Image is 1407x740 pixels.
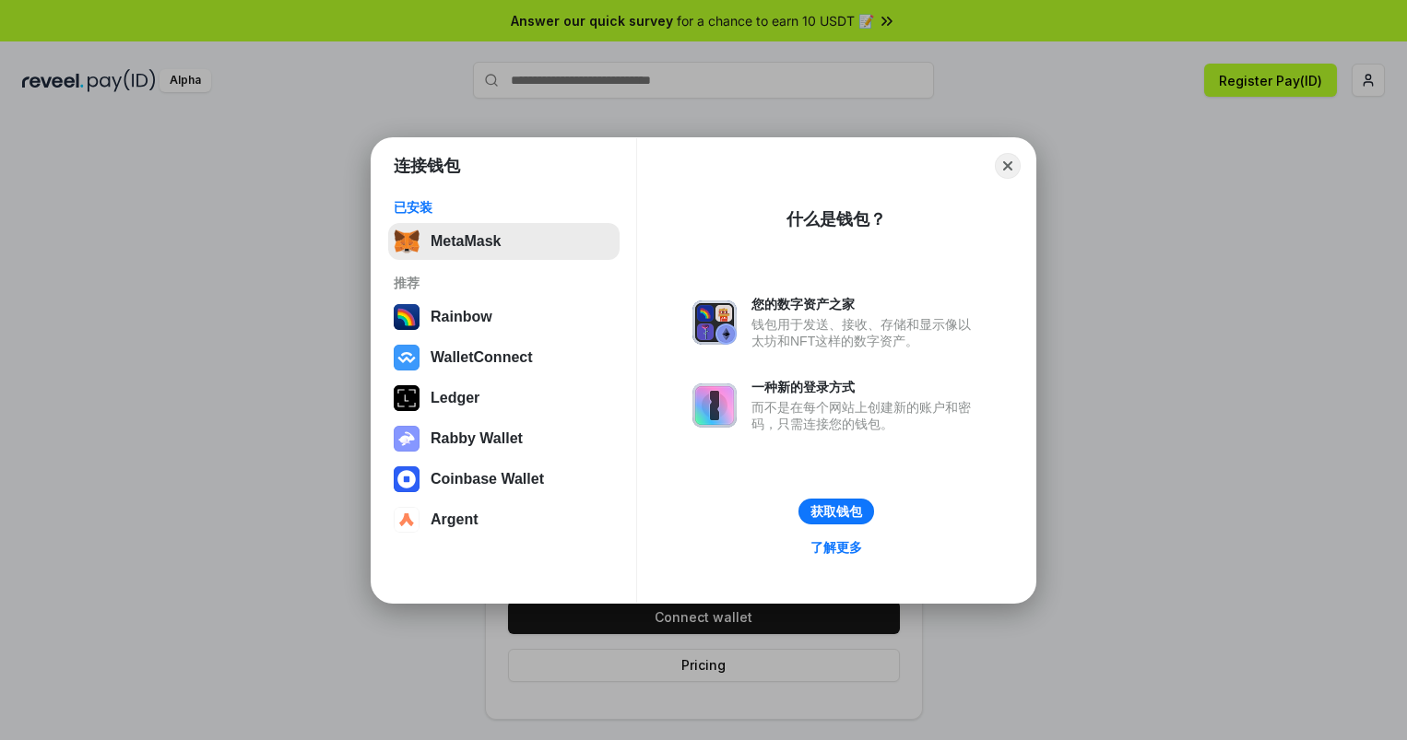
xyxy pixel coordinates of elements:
div: 一种新的登录方式 [751,379,980,395]
img: svg+xml,%3Csvg%20xmlns%3D%22http%3A%2F%2Fwww.w3.org%2F2000%2Fsvg%22%20fill%3D%22none%22%20viewBox... [394,426,420,452]
button: Close [995,153,1021,179]
button: MetaMask [388,223,620,260]
div: 您的数字资产之家 [751,296,980,312]
div: 已安装 [394,199,614,216]
div: Argent [431,511,479,528]
div: Rainbow [431,309,492,325]
div: Coinbase Wallet [431,471,544,487]
a: 了解更多 [799,535,873,559]
button: WalletConnect [388,339,620,376]
div: 了解更多 [810,539,862,556]
button: Coinbase Wallet [388,461,620,498]
div: 什么是钱包？ [786,208,886,230]
button: Ledger [388,380,620,417]
div: 获取钱包 [810,503,862,520]
img: svg+xml,%3Csvg%20width%3D%2228%22%20height%3D%2228%22%20viewBox%3D%220%200%2028%2028%22%20fill%3D... [394,466,420,492]
div: 钱包用于发送、接收、存储和显示像以太坊和NFT这样的数字资产。 [751,316,980,349]
h1: 连接钱包 [394,155,460,177]
div: 推荐 [394,275,614,291]
img: svg+xml,%3Csvg%20xmlns%3D%22http%3A%2F%2Fwww.w3.org%2F2000%2Fsvg%22%20width%3D%2228%22%20height%3... [394,385,420,411]
img: svg+xml,%3Csvg%20width%3D%2228%22%20height%3D%2228%22%20viewBox%3D%220%200%2028%2028%22%20fill%3D... [394,507,420,533]
img: svg+xml,%3Csvg%20xmlns%3D%22http%3A%2F%2Fwww.w3.org%2F2000%2Fsvg%22%20fill%3D%22none%22%20viewBox... [692,383,737,428]
img: svg+xml,%3Csvg%20xmlns%3D%22http%3A%2F%2Fwww.w3.org%2F2000%2Fsvg%22%20fill%3D%22none%22%20viewBox... [692,300,737,345]
div: 而不是在每个网站上创建新的账户和密码，只需连接您的钱包。 [751,399,980,432]
button: Rainbow [388,299,620,335]
div: MetaMask [431,233,501,250]
button: Argent [388,501,620,538]
img: svg+xml,%3Csvg%20fill%3D%22none%22%20height%3D%2233%22%20viewBox%3D%220%200%2035%2033%22%20width%... [394,229,420,254]
div: Rabby Wallet [431,430,523,447]
img: svg+xml,%3Csvg%20width%3D%2228%22%20height%3D%2228%22%20viewBox%3D%220%200%2028%2028%22%20fill%3D... [394,345,420,370]
button: 获取钱包 [798,499,874,524]
div: WalletConnect [431,349,533,366]
div: Ledger [431,390,479,406]
button: Rabby Wallet [388,420,620,457]
img: svg+xml,%3Csvg%20width%3D%22120%22%20height%3D%22120%22%20viewBox%3D%220%200%20120%20120%22%20fil... [394,304,420,330]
